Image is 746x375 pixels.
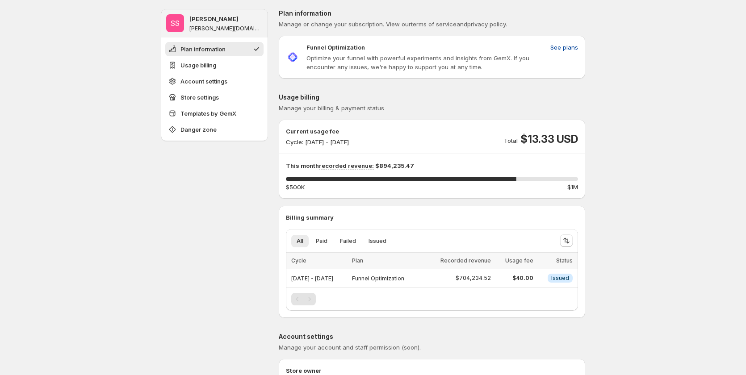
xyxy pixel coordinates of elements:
span: Manage your billing & payment status [279,104,384,112]
p: Funnel Optimization [306,43,365,52]
span: Usage fee [505,257,533,264]
p: Store owner [286,366,578,375]
span: $500K [286,183,305,192]
p: This month $894,235.47 [286,161,578,170]
img: Funnel Optimization [286,50,299,64]
span: $13.33 USD [520,132,578,146]
button: Usage billing [165,58,264,72]
span: Plan information [180,45,226,54]
button: Plan information [165,42,264,56]
span: Danger zone [180,125,217,134]
span: Templates by GemX [180,109,236,118]
span: Manage or change your subscription. View our and . [279,21,507,28]
button: Store settings [165,90,264,104]
button: Danger zone [165,122,264,137]
span: Cycle [291,257,306,264]
span: Usage billing [180,61,216,70]
span: $40.00 [496,275,533,282]
button: Templates by GemX [165,106,264,121]
span: $1M [567,183,578,192]
span: Paid [316,237,327,245]
p: Plan information [279,9,585,18]
span: Sandy Sandy [166,14,184,32]
span: Failed [340,237,356,245]
p: Cycle: [DATE] - [DATE] [286,137,349,146]
span: Store settings [180,93,219,102]
span: $704,234.52 [456,275,491,282]
span: See plans [550,43,578,52]
span: Funnel Optimization [352,275,404,282]
p: Usage billing [279,93,585,102]
button: Sort the results [560,234,573,247]
button: See plans [545,40,583,54]
p: Total [504,136,518,145]
p: Account settings [279,332,585,341]
button: Account settings [165,74,264,88]
a: privacy policy [467,21,506,28]
p: Billing summary [286,213,578,222]
nav: Pagination [291,293,316,305]
span: recorded revenue: [319,162,374,170]
span: [DATE] - [DATE] [291,275,333,282]
span: Issued [551,275,569,282]
span: Issued [369,237,386,245]
p: Optimize your funnel with powerful experiments and insights from GemX. If you encounter any issue... [306,54,547,71]
span: Manage your account and staff permission (soon). [279,344,421,351]
span: Plan [352,257,363,264]
a: terms of service [411,21,457,28]
span: Account settings [180,77,227,86]
text: SS [171,19,180,28]
span: Recorded revenue [440,257,491,264]
span: All [297,237,303,245]
p: Current usage fee [286,127,349,136]
span: Status [556,257,573,264]
p: [PERSON_NAME] [189,14,239,23]
p: [PERSON_NAME][DOMAIN_NAME] [189,25,263,32]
